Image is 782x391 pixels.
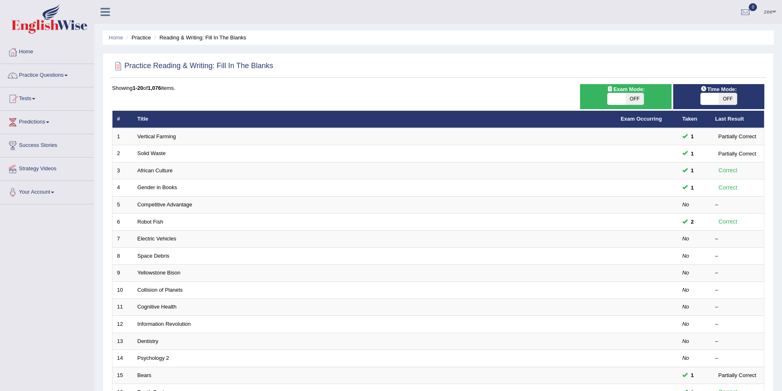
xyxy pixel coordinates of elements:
td: 6 [112,213,133,231]
th: Title [133,111,616,128]
td: 14 [112,350,133,367]
div: – [715,320,759,328]
a: Success Stories [0,134,94,155]
th: Last Result [711,111,764,128]
a: Home [109,34,123,41]
a: Gender in Books [138,184,177,190]
em: No [682,338,689,344]
span: You can still take this question [688,217,697,226]
span: You can still take this question [688,149,697,158]
a: Vertical Farming [138,133,176,139]
div: – [715,338,759,345]
td: 10 [112,281,133,299]
span: You can still take this question [688,371,697,380]
a: Tests [0,87,94,108]
td: 8 [112,247,133,265]
em: No [682,321,689,327]
td: 15 [112,367,133,384]
td: 4 [112,179,133,197]
div: Show exams occurring in exams [580,84,671,109]
li: Practice [124,34,151,41]
a: Exam Occurring [621,116,662,122]
em: No [682,253,689,259]
a: Strategy Videos [0,158,94,178]
div: Partially Correct [715,149,759,158]
a: Your Account [0,181,94,201]
a: Information Revolution [138,321,191,327]
span: OFF [719,93,737,105]
td: 5 [112,197,133,214]
a: Yellowstone Bison [138,270,181,276]
th: Taken [678,111,711,128]
span: You can still take this question [688,132,697,141]
em: No [682,287,689,293]
a: Robot Fish [138,219,163,225]
span: 0 [749,3,757,11]
div: – [715,269,759,277]
em: No [682,270,689,276]
td: 1 [112,128,133,145]
b: 1,076 [148,85,161,91]
div: – [715,252,759,260]
span: You can still take this question [688,166,697,175]
span: OFF [626,93,644,105]
th: # [112,111,133,128]
a: Bears [138,372,151,378]
a: Cognitive Health [138,304,177,310]
div: – [715,201,759,209]
div: – [715,286,759,294]
div: – [715,235,759,243]
div: Showing of items. [112,84,764,92]
td: 2 [112,145,133,162]
td: 7 [112,231,133,248]
td: 13 [112,333,133,350]
span: You can still take this question [688,183,697,192]
a: Collision of Planets [138,287,183,293]
em: No [682,304,689,310]
td: 3 [112,162,133,179]
a: Predictions [0,111,94,131]
div: Correct [715,183,741,192]
a: Space Debris [138,253,170,259]
div: – [715,303,759,311]
span: Exam Mode: [603,85,648,94]
li: Reading & Writing: Fill In The Blanks [152,34,246,41]
div: – [715,354,759,362]
div: Partially Correct [715,132,759,141]
h2: Practice Reading & Writing: Fill In The Blanks [112,60,273,72]
a: Competitive Advantage [138,201,193,208]
td: 9 [112,265,133,282]
div: Correct [715,166,741,175]
td: 11 [112,299,133,316]
a: Psychology 2 [138,355,169,361]
span: Time Mode: [697,85,740,94]
a: Electric Vehicles [138,236,177,242]
a: Home [0,41,94,61]
em: No [682,355,689,361]
td: 12 [112,316,133,333]
a: African Culture [138,167,173,174]
div: Partially Correct [715,371,759,380]
a: Solid Waste [138,150,166,156]
a: Dentistry [138,338,158,344]
div: Correct [715,217,741,226]
b: 1-20 [133,85,143,91]
em: No [682,236,689,242]
em: No [682,201,689,208]
a: Practice Questions [0,64,94,85]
